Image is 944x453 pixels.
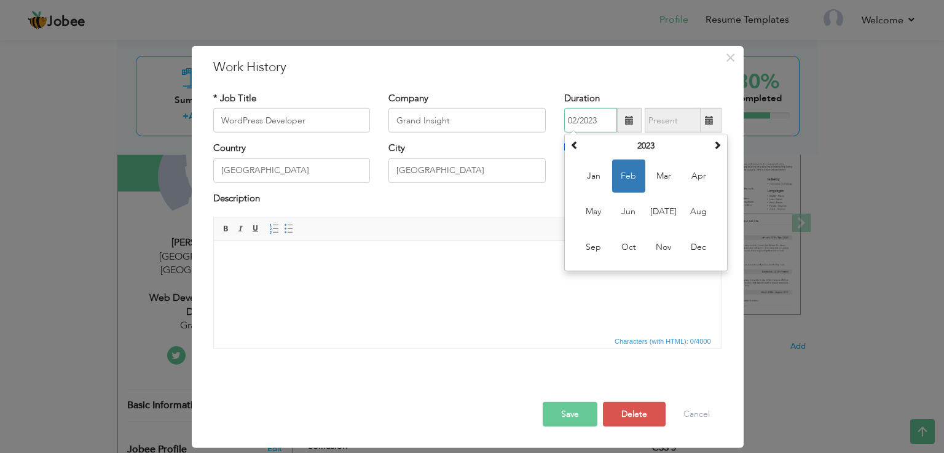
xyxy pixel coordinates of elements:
[267,222,281,236] a: Insert/Remove Numbered List
[388,142,405,155] label: City
[612,195,645,228] span: Jun
[725,47,736,69] span: ×
[249,222,262,236] a: Underline
[612,160,645,193] span: Feb
[564,108,617,133] input: From
[577,160,610,193] span: Jan
[214,241,722,333] iframe: Rich Text Editor, workEditor
[577,195,610,228] span: May
[713,141,722,149] span: Next Year
[647,160,680,193] span: Mar
[682,160,715,193] span: Apr
[671,402,722,427] button: Cancel
[213,192,260,205] label: Description
[682,231,715,264] span: Dec
[612,231,645,264] span: Oct
[213,142,246,155] label: Country
[721,48,741,68] button: Close
[577,231,610,264] span: Sep
[213,58,722,77] h3: Work History
[612,336,715,347] div: Statistics
[564,92,600,105] label: Duration
[612,336,714,347] span: Characters (with HTML): 0/4000
[603,402,666,427] button: Delete
[219,222,233,236] a: Bold
[234,222,248,236] a: Italic
[282,222,296,236] a: Insert/Remove Bulleted List
[647,195,680,228] span: [DATE]
[388,92,428,105] label: Company
[647,231,680,264] span: Nov
[570,141,579,149] span: Previous Year
[682,195,715,228] span: Aug
[543,402,597,427] button: Save
[582,137,710,155] th: Select Year
[213,92,256,105] label: * Job Title
[645,108,701,133] input: Present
